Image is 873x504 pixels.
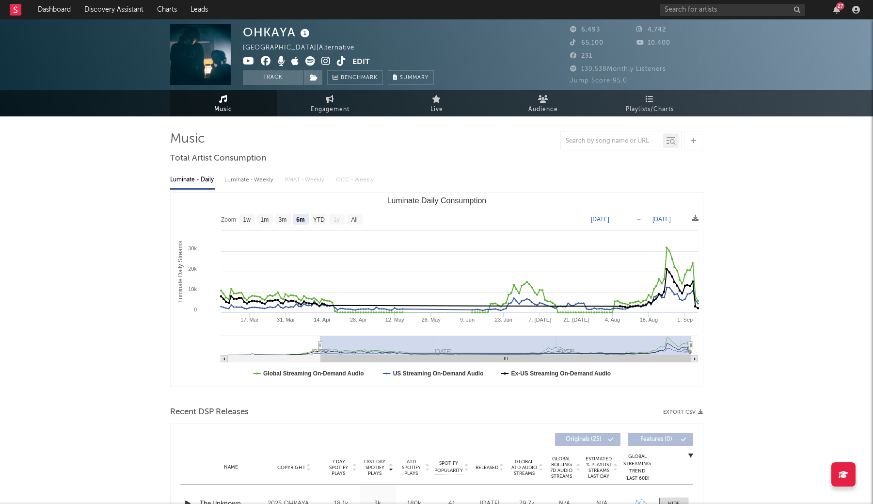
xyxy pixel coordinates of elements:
[663,409,703,415] button: Export CSV
[326,459,351,476] span: 7 Day Spotify Plays
[188,245,197,251] text: 30k
[636,40,670,46] span: 10,400
[628,433,693,446] button: Features(0)
[561,137,663,145] input: Search by song name or URL
[260,216,269,223] text: 1m
[400,75,429,81] span: Summary
[528,104,558,115] span: Audience
[243,70,303,85] button: Track
[200,464,263,471] div: Name
[563,317,589,323] text: 21. [DATE]
[170,90,277,116] a: Music
[434,460,463,474] span: Spotify Popularity
[278,216,286,223] text: 3m
[591,216,609,223] text: [DATE]
[263,370,364,377] text: Global Streaming On-Demand Audio
[193,307,196,312] text: 0
[634,437,679,442] span: Features ( 0 )
[570,66,666,72] span: 139,538 Monthly Listeners
[277,465,305,471] span: Copyright
[511,459,538,476] span: Global ATD Audio Streams
[352,56,370,68] button: Edit
[388,70,434,85] button: Summary
[385,317,404,323] text: 12. May
[460,317,475,323] text: 9. Jun
[528,317,551,323] text: 7. [DATE]
[623,453,652,482] div: Global Streaming Trend (Last 60D)
[327,70,383,85] a: Benchmark
[313,216,324,223] text: YTD
[561,437,606,442] span: Originals ( 25 )
[311,104,349,115] span: Engagement
[652,216,671,223] text: [DATE]
[387,196,486,205] text: Luminate Daily Consumption
[398,459,424,476] span: ATD Spotify Plays
[383,90,490,116] a: Live
[243,216,251,223] text: 1w
[604,317,619,323] text: 4. Aug
[351,216,357,223] text: All
[677,317,693,323] text: 1. Sep
[683,348,698,354] text: Sep…
[548,456,575,479] span: Global Rolling 7D Audio Streams
[296,216,304,223] text: 6m
[214,104,232,115] span: Music
[170,406,249,418] span: Recent DSP Releases
[277,90,383,116] a: Engagement
[314,317,331,323] text: 14. Apr
[836,2,844,10] div: 27
[240,317,259,323] text: 17. Mar
[626,104,674,115] span: Playlists/Charts
[221,216,236,223] text: Zoom
[176,241,183,302] text: Luminate Daily Streams
[511,370,611,377] text: Ex-US Streaming On-Demand Audio
[350,317,367,323] text: 28. Apr
[333,216,340,223] text: 1y
[636,216,642,223] text: →
[362,459,388,476] span: Last Day Spotify Plays
[639,317,657,323] text: 18. Aug
[393,370,483,377] text: US Streaming On-Demand Audio
[494,317,512,323] text: 23. Jun
[430,104,443,115] span: Live
[586,456,612,479] span: Estimated % Playlist Streams Last Day
[171,193,703,387] svg: Luminate Daily Consumption
[341,72,378,84] span: Benchmark
[597,90,703,116] a: Playlists/Charts
[421,317,441,323] text: 26. May
[188,286,197,292] text: 10k
[660,4,805,16] input: Search for artists
[170,153,266,164] span: Total Artist Consumption
[570,40,603,46] span: 65,100
[570,53,592,59] span: 231
[277,317,295,323] text: 31. Mar
[555,433,620,446] button: Originals(25)
[243,42,365,54] div: [GEOGRAPHIC_DATA] | Alternative
[636,27,666,33] span: 4,742
[833,6,840,14] button: 27
[243,24,312,40] div: OHKAYA
[224,172,275,188] div: Luminate - Weekly
[490,90,597,116] a: Audience
[570,27,600,33] span: 6,493
[170,172,215,188] div: Luminate - Daily
[570,78,627,84] span: Jump Score: 95.0
[476,465,498,471] span: Released
[188,266,197,272] text: 20k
